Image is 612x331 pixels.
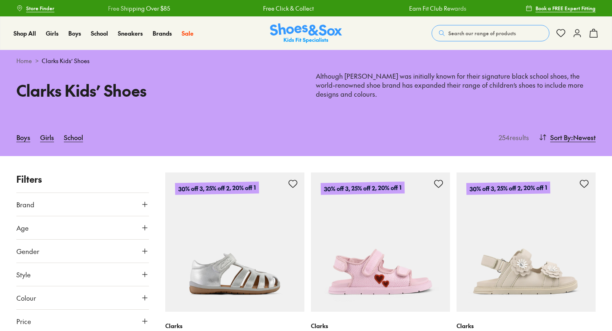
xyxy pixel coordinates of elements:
span: School [91,29,108,37]
a: 30% off 3, 25% off 2, 20% off 1 [165,172,304,312]
a: Store Finder [16,1,54,16]
a: Shoes & Sox [270,23,342,43]
h1: Clarks Kids’ Shoes [16,79,296,102]
button: Search our range of products [432,25,549,41]
p: 30% off 3, 25% off 2, 20% off 1 [466,181,550,195]
a: School [64,128,83,146]
a: Book a FREE Expert Fitting [526,1,596,16]
span: Sort By [550,132,571,142]
p: Clarks [311,322,450,330]
a: Girls [46,29,59,38]
button: Sort By:Newest [539,128,596,146]
span: Sneakers [118,29,143,37]
span: : Newest [571,132,596,142]
span: Style [16,270,31,279]
span: Girls [46,29,59,37]
a: Earn Fit Club Rewards [409,4,466,13]
a: Boys [68,29,81,38]
span: Colour [16,293,36,303]
button: Brand [16,193,149,216]
a: Sneakers [118,29,143,38]
a: Brands [153,29,172,38]
span: Price [16,316,31,326]
p: Although [PERSON_NAME] was initially known for their signature black school shoes, the world-reno... [316,72,596,99]
button: Age [16,216,149,239]
span: Boys [68,29,81,37]
span: Brands [153,29,172,37]
p: Clarks [457,322,596,330]
p: 30% off 3, 25% off 2, 20% off 1 [175,181,259,195]
a: Shop All [13,29,36,38]
p: 30% off 3, 25% off 2, 20% off 1 [321,181,405,195]
img: SNS_Logo_Responsive.svg [270,23,342,43]
a: School [91,29,108,38]
a: Free Click & Collect [263,4,313,13]
span: Sale [182,29,193,37]
a: Free Shipping Over $85 [107,4,169,13]
div: > [16,57,596,65]
a: Sale [182,29,193,38]
p: Filters [16,172,149,186]
a: 30% off 3, 25% off 2, 20% off 1 [457,172,596,312]
span: Age [16,223,29,233]
span: Clarks Kids’ Shoes [42,57,90,65]
a: Home [16,57,32,65]
span: Shop All [13,29,36,37]
p: 254 results [495,132,529,142]
a: 30% off 3, 25% off 2, 20% off 1 [311,172,450,312]
button: Style [16,263,149,286]
a: Girls [40,128,54,146]
a: Boys [16,128,30,146]
span: Brand [16,200,34,209]
span: Gender [16,246,39,256]
button: Gender [16,240,149,263]
span: Book a FREE Expert Fitting [535,5,596,12]
span: Store Finder [26,5,54,12]
span: Search our range of products [448,29,516,37]
button: Colour [16,286,149,309]
p: Clarks [165,322,304,330]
